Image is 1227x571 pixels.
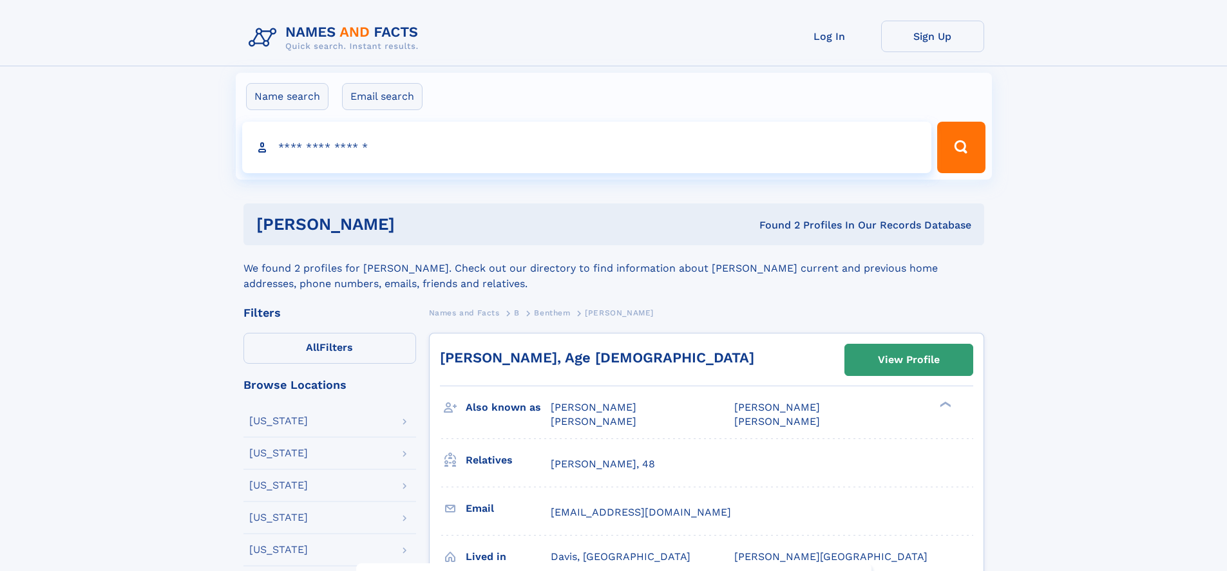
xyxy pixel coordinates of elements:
label: Name search [246,83,328,110]
a: Sign Up [881,21,984,52]
div: [US_STATE] [249,448,308,458]
div: ❯ [937,400,952,409]
div: Found 2 Profiles In Our Records Database [577,218,971,232]
a: View Profile [845,344,973,375]
a: Names and Facts [429,304,500,321]
div: Filters [243,307,416,319]
span: [EMAIL_ADDRESS][DOMAIN_NAME] [551,506,731,518]
a: Benthem [534,304,570,321]
span: Davis, [GEOGRAPHIC_DATA] [551,550,690,563]
span: [PERSON_NAME] [734,401,820,413]
img: Logo Names and Facts [243,21,429,55]
span: [PERSON_NAME] [734,415,820,427]
input: search input [242,122,932,173]
button: Search Button [937,122,985,173]
div: [US_STATE] [249,512,308,523]
span: Benthem [534,308,570,317]
a: B [514,304,520,321]
div: [US_STATE] [249,480,308,491]
label: Email search [342,83,423,110]
div: View Profile [878,345,940,375]
div: [US_STATE] [249,416,308,426]
span: [PERSON_NAME] [585,308,654,317]
div: Browse Locations [243,379,416,391]
span: B [514,308,520,317]
a: [PERSON_NAME], Age [DEMOGRAPHIC_DATA] [440,350,754,366]
h1: [PERSON_NAME] [256,216,577,232]
h3: Relatives [466,449,551,471]
a: [PERSON_NAME], 48 [551,457,655,471]
span: [PERSON_NAME][GEOGRAPHIC_DATA] [734,550,927,563]
span: [PERSON_NAME] [551,401,636,413]
h3: Lived in [466,546,551,568]
h3: Email [466,498,551,520]
span: [PERSON_NAME] [551,415,636,427]
div: We found 2 profiles for [PERSON_NAME]. Check out our directory to find information about [PERSON_... [243,245,984,292]
div: [US_STATE] [249,545,308,555]
label: Filters [243,333,416,364]
h3: Also known as [466,397,551,418]
span: All [306,341,319,353]
a: Log In [778,21,881,52]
